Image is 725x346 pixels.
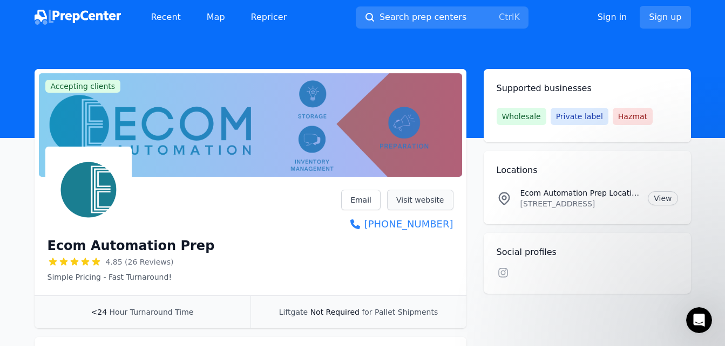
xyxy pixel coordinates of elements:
[514,12,520,22] kbd: K
[242,6,296,28] a: Repricer
[551,108,608,125] span: Private label
[91,308,107,316] span: <24
[520,198,640,209] p: [STREET_ADDRESS]
[45,80,121,93] span: Accepting clients
[48,237,215,254] h1: Ecom Automation Prep
[686,307,712,333] iframe: Intercom live chat
[362,308,438,316] span: for Pallet Shipments
[279,308,308,316] span: Liftgate
[640,6,690,29] a: Sign up
[106,257,174,267] span: 4.85 (26 Reviews)
[380,11,466,24] span: Search prep centers
[198,6,234,28] a: Map
[497,246,678,259] h2: Social profiles
[648,191,677,205] a: View
[613,108,653,125] span: Hazmat
[520,188,640,198] p: Ecom Automation Prep Location
[499,12,514,22] kbd: Ctrl
[497,108,546,125] span: Wholesale
[356,6,528,29] button: Search prep centersCtrlK
[35,10,121,25] img: PrepCenter
[48,272,215,282] p: Simple Pricing - Fast Turnaround!
[598,11,627,24] a: Sign in
[341,217,453,232] a: [PHONE_NUMBER]
[497,82,678,95] h2: Supported businesses
[110,308,194,316] span: Hour Turnaround Time
[310,308,360,316] span: Not Required
[497,164,678,177] h2: Locations
[387,190,453,210] a: Visit website
[341,190,381,210] a: Email
[48,149,130,231] img: Ecom Automation Prep
[143,6,189,28] a: Recent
